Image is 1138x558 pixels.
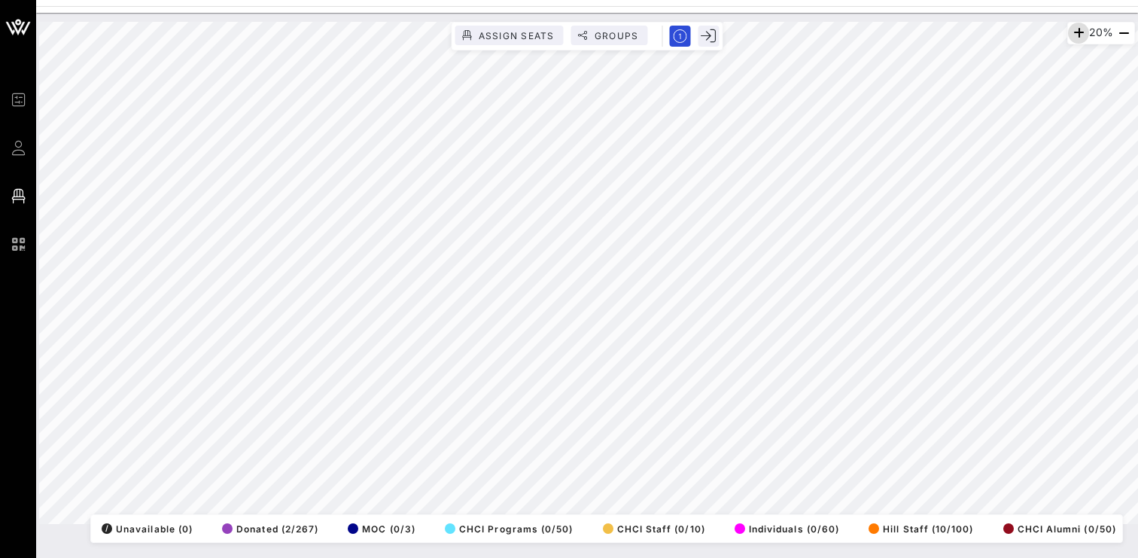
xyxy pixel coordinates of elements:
[1067,22,1135,44] div: 20%
[455,26,564,45] button: Assign Seats
[864,518,973,539] button: Hill Staff (10/100)
[102,523,193,535] span: Unavailable (0)
[999,518,1116,539] button: CHCI Alumni (0/50)
[102,523,112,534] div: /
[222,523,318,535] span: Donated (2/267)
[1003,523,1116,535] span: CHCI Alumni (0/50)
[603,523,705,535] span: CHCI Staff (0/10)
[478,30,555,41] span: Assign Seats
[348,523,415,535] span: MOC (0/3)
[869,523,973,535] span: Hill Staff (10/100)
[440,518,574,539] button: CHCI Programs (0/50)
[218,518,318,539] button: Donated (2/267)
[594,30,639,41] span: Groups
[598,518,705,539] button: CHCI Staff (0/10)
[445,523,574,535] span: CHCI Programs (0/50)
[735,523,839,535] span: Individuals (0/60)
[343,518,415,539] button: MOC (0/3)
[97,518,193,539] button: /Unavailable (0)
[730,518,839,539] button: Individuals (0/60)
[571,26,648,45] button: Groups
